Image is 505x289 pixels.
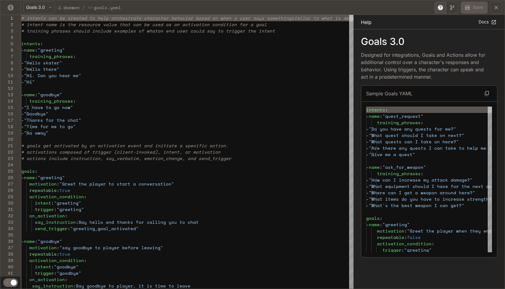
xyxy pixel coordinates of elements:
div: 35 [0,232,13,238]
div: 3 [0,28,13,34]
span: "greeting" [57,206,84,212]
span: training_phrases [377,119,421,126]
span: : [84,193,87,200]
span: say_instruction [35,219,76,225]
span: "Go away" [24,130,49,136]
span: # intents can be created to help orchestrate chara [21,15,158,21]
span: name [369,164,380,170]
span: # actions include instruction, say_verbatim, emoti [21,155,158,161]
div: 41 [0,270,13,276]
span: training_phrases [29,98,73,104]
span: - [21,59,24,66]
span: "greeting_goal_activated" [70,225,139,232]
div: 34 [0,225,13,232]
span: "Greet the player to start a conversation" [59,181,174,187]
span: - [366,145,369,151]
span: - [366,113,369,119]
span: trigger [35,206,54,212]
span: - [366,202,369,209]
div: 8 [0,59,13,66]
div: 21 [0,142,13,149]
span: "How can I increase my attack damage?" [369,177,473,183]
span: : [402,247,404,253]
span: : [432,240,434,247]
span: "Where can I get a weapon around here?" [369,189,475,196]
div: 40 [0,263,13,270]
span: # training phrases should include examples of what [21,28,158,34]
span: : [380,215,382,221]
span: : [65,276,68,283]
span: : [65,212,68,219]
span: training_phrases [29,53,73,59]
a: Docs [477,17,497,27]
span: : [421,119,423,126]
span: : [57,187,59,193]
div: 4 [0,34,13,40]
span: "Hi. Can you hear me" [24,72,81,79]
span: send_trigger [35,225,68,232]
span: name [24,238,35,244]
span: cter behavior based on when a user says something [158,15,291,21]
span: "What items do you have to increase strength?" [369,196,494,202]
span: - [366,138,369,145]
span: : [73,53,76,59]
div: 13 [0,91,13,98]
span: - [21,117,24,123]
span: : [421,170,423,177]
span: "goodbye" [54,263,79,270]
span: : [35,91,38,98]
span: intents [366,107,385,113]
span: "Do you have any quests for me?" [369,126,456,132]
span: Say hello and thanks for calling you to chat [79,219,199,225]
div: 36 [0,238,13,244]
div: 22 [0,149,13,155]
div: 9 [0,66,13,72]
span: trigger [35,270,54,276]
span: true [59,251,70,257]
div: 31 [0,206,13,212]
span: : [380,221,382,228]
div: 33 [0,219,13,225]
span: "Goodbye" [24,110,49,117]
span: motivation [29,181,57,187]
p: Designed for integrations, Goals and Actions allow for additional control over a character's resp... [361,51,488,80]
span: "Hello there" [24,66,59,72]
span: "ask_for_weapon" [382,164,426,170]
span: # activations composed of trigger (client-invoked) [21,149,158,155]
span: - [366,196,369,202]
span: - [366,151,369,158]
div: 20 [0,136,13,142]
span: true [59,187,70,193]
div: 17 [0,117,13,123]
div: 15 [0,104,13,110]
span: : [35,168,38,174]
span: name [369,113,380,119]
div: 25 [0,168,13,174]
div: 12 [0,85,13,91]
span: - [21,47,24,53]
span: name [24,91,35,98]
span: : [54,270,57,276]
span: goals [366,215,380,221]
span: trigger [382,247,402,253]
div: 14 [0,98,13,104]
div: 7 [0,53,13,59]
span: name [369,221,380,228]
span: : [404,234,407,240]
button: Goals 3.0 [23,2,55,14]
span: "I have to go now" [24,104,73,110]
span: - [21,79,24,85]
span: "goodbye" [38,91,62,98]
span: - [21,174,24,181]
span: repeatable [29,187,57,193]
div: 18 [0,123,13,130]
span: "goodbye" [38,238,62,244]
div: 26 [0,174,13,181]
span: - [366,126,369,132]
span: false [407,234,421,240]
span: goals [21,168,35,174]
div: 28 [0,187,13,193]
span: - [21,130,24,136]
span: "What's the best weapon I can get?" [369,202,464,209]
span: : [385,107,388,113]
